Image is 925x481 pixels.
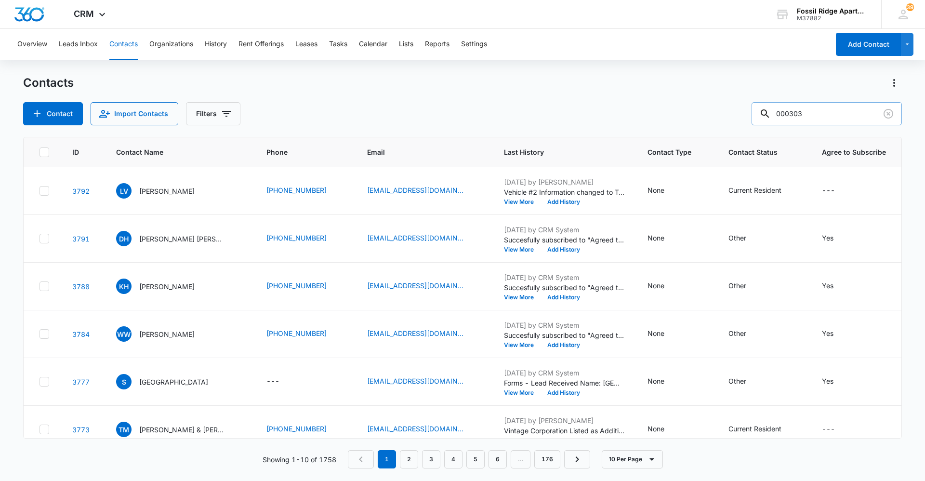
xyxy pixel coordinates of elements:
div: account name [797,7,867,15]
a: [EMAIL_ADDRESS][DOMAIN_NAME] [367,328,463,338]
span: Contact Type [647,147,691,157]
button: Lists [399,29,413,60]
a: [PHONE_NUMBER] [266,233,327,243]
a: [EMAIL_ADDRESS][DOMAIN_NAME] [367,376,463,386]
div: Agree to Subscribe - - Select to Edit Field [822,185,852,197]
div: Email - kaitlynhaag19@gmail.com - Select to Edit Field [367,281,481,292]
div: Phone - 9832085145 - Select to Edit Field [266,424,344,435]
span: Email [367,147,467,157]
button: Overview [17,29,47,60]
div: Other [728,281,746,291]
div: Phone - 7192448839 - Select to Edit Field [266,328,344,340]
p: [PERSON_NAME] [139,186,195,196]
a: [EMAIL_ADDRESS][DOMAIN_NAME] [367,424,463,434]
span: 39 [906,3,914,11]
a: [PHONE_NUMBER] [266,328,327,338]
p: [DATE] by CRM System [504,272,624,282]
a: Navigate to contact details page for Kaitlyn Haag [72,282,90,291]
a: Navigate to contact details page for David Hernandez Rojas [72,235,90,243]
div: Yes [822,328,833,338]
button: Import Contacts [91,102,178,125]
button: Add History [541,199,587,205]
button: Add History [541,438,587,443]
button: Add History [541,390,587,396]
div: Contact Type - None - Select to Edit Field [647,424,682,435]
span: Last History [504,147,610,157]
div: Yes [822,281,833,291]
button: View More [504,247,541,253]
div: Phone - 6155719863 - Select to Edit Field [266,185,344,197]
div: Contact Status - Other - Select to Edit Field [728,376,764,387]
div: Contact Type - None - Select to Edit Field [647,185,682,197]
a: Page 2 [400,450,418,468]
button: View More [504,199,541,205]
p: Succesfully subscribed to "Agreed to Subscribe". [504,330,624,340]
p: Vehicle #2 Information changed to Toyota-4Runner BPM0539. [504,187,624,197]
input: Search Contacts [752,102,902,125]
span: ID [72,147,79,157]
a: Page 6 [489,450,507,468]
div: None [647,185,664,195]
span: KH [116,279,132,294]
nav: Pagination [348,450,590,468]
div: Email - villatoroluizz@gmail.com - Select to Edit Field [367,185,481,197]
button: Add History [541,247,587,253]
p: Forms - Lead Received Name: [GEOGRAPHIC_DATA] Email: [EMAIL_ADDRESS][DOMAIN_NAME] May we email yo... [504,378,624,388]
button: View More [504,438,541,443]
div: Contact Type - None - Select to Edit Field [647,376,682,387]
em: 1 [378,450,396,468]
div: account id [797,15,867,22]
a: [PHONE_NUMBER] [266,281,327,291]
div: None [647,424,664,434]
button: Rent Offerings [238,29,284,60]
div: Other [728,376,746,386]
p: [PERSON_NAME] [139,281,195,292]
span: LV [116,183,132,199]
div: notifications count [906,3,914,11]
span: CRM [74,9,94,19]
a: [EMAIL_ADDRESS][DOMAIN_NAME] [367,233,463,243]
a: Navigate to contact details page for Luis Villatoro [72,187,90,195]
div: None [647,328,664,338]
p: [PERSON_NAME] [139,329,195,339]
div: None [647,376,664,386]
span: Agree to Subscribe [822,147,886,157]
a: Navigate to contact details page for Thianny Maldonado & Steven Acero [72,426,90,434]
div: Contact Type - None - Select to Edit Field [647,328,682,340]
button: Leads Inbox [59,29,98,60]
p: [DATE] by [PERSON_NAME] [504,415,624,426]
div: Other [728,328,746,338]
div: Contact Type - None - Select to Edit Field [647,233,682,244]
button: Tasks [329,29,347,60]
button: View More [504,294,541,300]
div: Contact Name - Thianny Maldonado & Steven Acero - Select to Edit Field [116,422,243,437]
div: Contact Status - Current Resident - Select to Edit Field [728,185,799,197]
button: Reports [425,29,449,60]
div: None [647,233,664,243]
div: Agree to Subscribe - Yes - Select to Edit Field [822,376,851,387]
span: TM [116,422,132,437]
button: View More [504,390,541,396]
div: Phone - 9515038049 - Select to Edit Field [266,233,344,244]
div: Current Resident [728,424,781,434]
div: Contact Type - None - Select to Edit Field [647,281,682,292]
p: [DATE] by CRM System [504,368,624,378]
a: [EMAIL_ADDRESS][DOMAIN_NAME] [367,185,463,195]
div: Contact Status - Other - Select to Edit Field [728,233,764,244]
div: Contact Status - Other - Select to Edit Field [728,281,764,292]
button: Contacts [109,29,138,60]
div: --- [822,424,835,435]
span: WW [116,326,132,342]
div: --- [822,185,835,197]
button: View More [504,342,541,348]
div: Agree to Subscribe - - Select to Edit Field [822,424,852,435]
p: [PERSON_NAME] [PERSON_NAME] [139,234,226,244]
a: Page 176 [534,450,560,468]
span: Contact Status [728,147,785,157]
button: Add Contact [23,102,83,125]
p: [PERSON_NAME] & [PERSON_NAME] [139,425,226,435]
button: History [205,29,227,60]
button: Add History [541,294,587,300]
div: Agree to Subscribe - Yes - Select to Edit Field [822,281,851,292]
p: Showing 1-10 of 1758 [263,454,336,465]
